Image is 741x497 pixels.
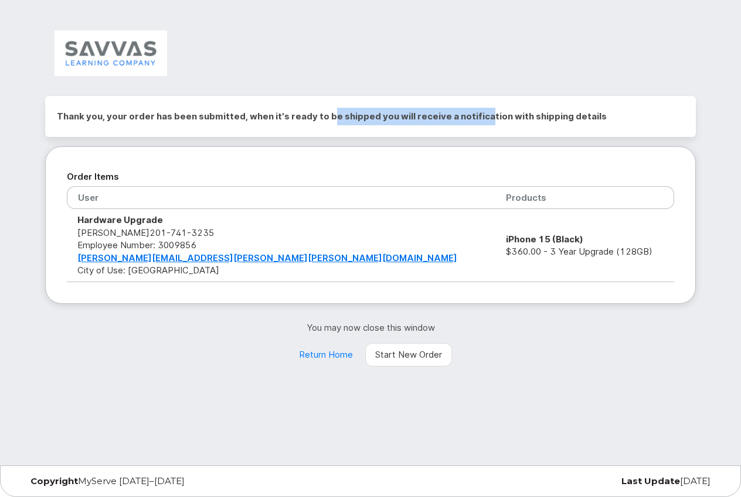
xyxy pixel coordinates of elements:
strong: iPhone 15 (Black) [506,234,583,245]
th: User [67,186,495,209]
a: Return Home [289,343,363,366]
img: Savvas Learning Company LLC [55,30,167,76]
strong: Copyright [30,475,78,486]
div: MyServe [DATE]–[DATE] [22,477,254,486]
td: [PERSON_NAME] City of Use: [GEOGRAPHIC_DATA] [67,209,495,282]
span: 3235 [187,227,214,238]
span: Employee Number: 3009856 [77,239,196,251]
a: Start New Order [365,343,452,366]
th: Products [495,186,674,209]
strong: Last Update [621,475,680,486]
a: [PERSON_NAME][EMAIL_ADDRESS][PERSON_NAME][PERSON_NAME][DOMAIN_NAME] [77,252,457,263]
td: $360.00 - 3 Year Upgrade (128GB) [495,209,674,282]
div: [DATE] [487,477,719,486]
p: You may now close this window [45,321,696,334]
strong: Hardware Upgrade [77,214,163,225]
h2: Thank you, your order has been submitted, when it's ready to be shipped you will receive a notifi... [57,108,684,125]
span: 741 [166,227,187,238]
span: 201 [149,227,214,238]
h2: Order Items [67,168,674,186]
iframe: Messenger Launcher [690,446,732,488]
